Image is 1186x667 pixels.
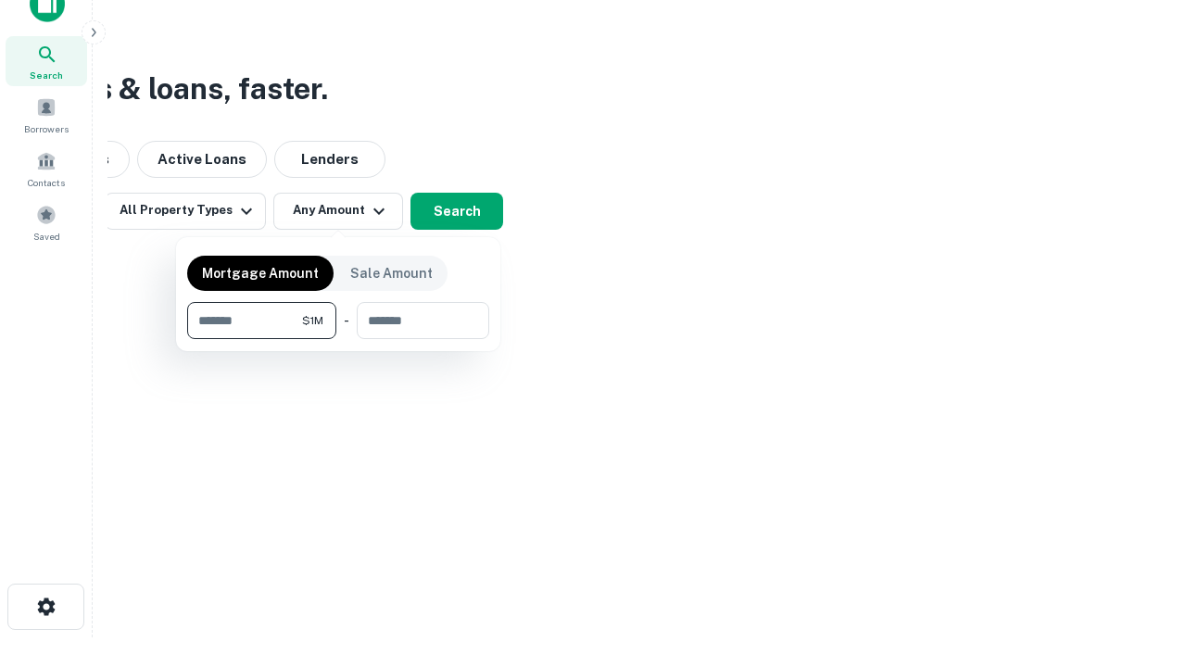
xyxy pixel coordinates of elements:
span: $1M [302,312,323,329]
div: - [344,302,349,339]
p: Mortgage Amount [202,263,319,283]
iframe: Chat Widget [1093,519,1186,608]
p: Sale Amount [350,263,433,283]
